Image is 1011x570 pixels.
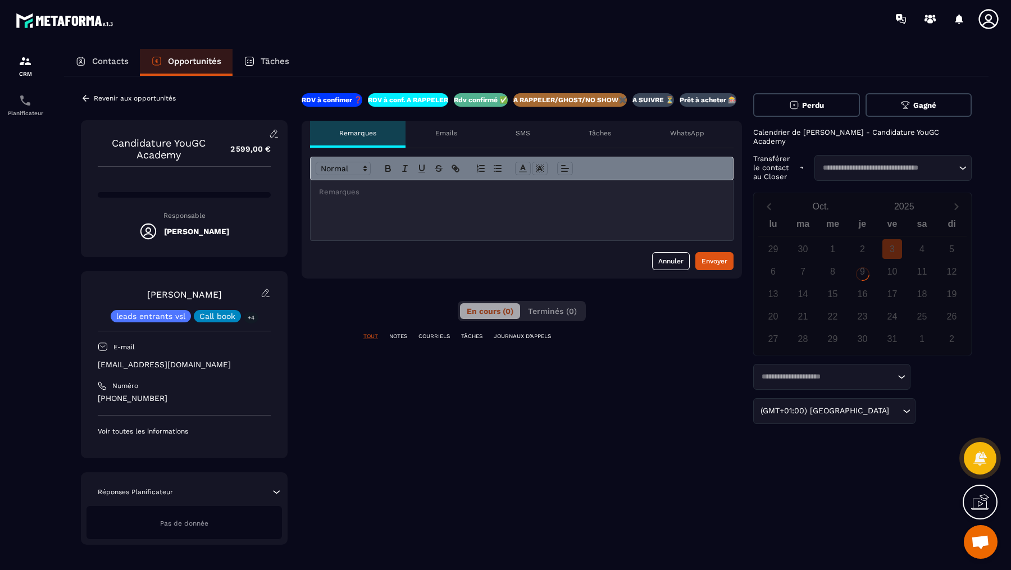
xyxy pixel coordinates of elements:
button: Gagné [866,93,972,117]
p: Remarques [339,129,376,138]
input: Search for option [758,371,895,382]
span: Pas de donnée [160,519,208,527]
p: Calendrier de [PERSON_NAME] - Candidature YouGC Academy [753,128,972,146]
p: 2 599,00 € [219,138,271,160]
p: Call book [199,312,235,320]
p: Tâches [261,56,289,66]
button: Annuler [652,252,690,270]
p: leads entrants vsl [116,312,185,320]
span: (GMT+01:00) [GEOGRAPHIC_DATA] [758,405,891,417]
button: Terminés (0) [521,303,584,319]
p: Revenir aux opportunités [94,94,176,102]
div: Search for option [753,364,910,390]
input: Search for option [891,405,900,417]
p: Candidature YouGC Academy [98,137,219,161]
h5: [PERSON_NAME] [164,227,229,236]
button: Envoyer [695,252,734,270]
p: RDV à conf. A RAPPELER [368,95,448,104]
p: Tâches [589,129,611,138]
a: Contacts [64,49,140,76]
p: [EMAIL_ADDRESS][DOMAIN_NAME] [98,359,271,370]
div: Search for option [753,398,916,424]
div: Envoyer [702,256,727,267]
span: Gagné [913,101,936,110]
p: [PHONE_NUMBER] [98,393,271,404]
img: formation [19,54,32,68]
p: NOTES [389,332,407,340]
span: En cours (0) [467,307,513,316]
p: A RAPPELER/GHOST/NO SHOW✖️ [513,95,627,104]
p: RDV à confimer ❓ [302,95,362,104]
p: CRM [3,71,48,77]
img: logo [16,10,117,31]
p: Contacts [92,56,129,66]
p: TOUT [363,332,378,340]
p: Prêt à acheter 🎰 [680,95,736,104]
a: schedulerschedulerPlanificateur [3,85,48,125]
p: Planificateur [3,110,48,116]
p: Emails [435,129,457,138]
p: A SUIVRE ⏳ [632,95,674,104]
p: Rdv confirmé ✅ [454,95,508,104]
input: Search for option [819,162,956,174]
button: Perdu [753,93,860,117]
a: [PERSON_NAME] [147,289,222,300]
p: +4 [244,312,258,323]
p: Opportunités [168,56,221,66]
a: Opportunités [140,49,233,76]
p: Réponses Planificateur [98,487,173,496]
p: TÂCHES [461,332,482,340]
p: Transférer le contact au Closer [753,154,795,181]
p: SMS [516,129,530,138]
p: Voir toutes les informations [98,427,271,436]
button: En cours (0) [460,303,520,319]
div: Search for option [814,155,972,181]
p: Responsable [98,212,271,220]
p: E-mail [113,343,135,352]
img: scheduler [19,94,32,107]
p: Numéro [112,381,138,390]
p: JOURNAUX D'APPELS [494,332,551,340]
a: formationformationCRM [3,46,48,85]
span: Terminés (0) [528,307,577,316]
p: COURRIELS [418,332,450,340]
a: Tâches [233,49,300,76]
span: Perdu [802,101,824,110]
p: WhatsApp [670,129,704,138]
div: Ouvrir le chat [964,525,998,559]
